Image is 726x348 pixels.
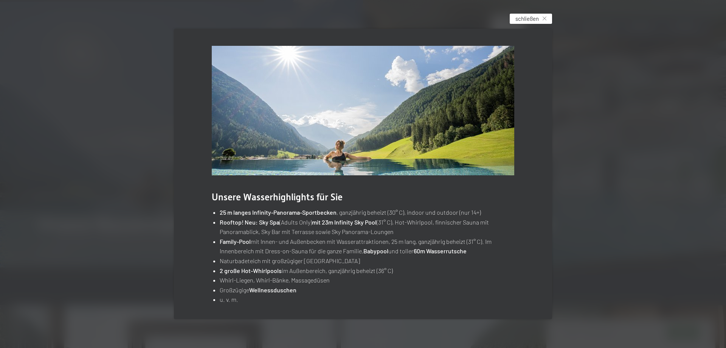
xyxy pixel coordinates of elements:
span: schließen [515,15,539,23]
li: mit Innen- und Außenbecken mit Wasserattraktionen, 25 m lang, ganzjährig beheizt (31° C). Im Inne... [220,237,514,256]
li: Whirl-Liegen, Whirl-Bänke, Massagedüsen [220,275,514,285]
li: (Adults Only) (31° C), Hot-Whirlpool, finnischer Sauna mit Panoramablick, Sky Bar mit Terrasse so... [220,217,514,237]
img: Wasserträume mit Panoramablick auf die Landschaft [212,46,514,175]
strong: Rooftop! Neu: Sky Spa [220,218,279,226]
li: Großzügige [220,285,514,295]
span: Unsere Wasserhighlights für Sie [212,192,343,203]
li: , ganzjährig beheizt (30° C), indoor und outdoor (nur 14+) [220,208,514,217]
strong: Family-Pool [220,238,251,245]
strong: Babypool [363,247,388,254]
strong: 60m Wasserrutsche [414,247,467,254]
strong: mit 23m Infinity Sky Pool [312,218,377,226]
li: im Außenbereich, ganzjährig beheizt (36° C) [220,266,514,276]
strong: 2 große Hot-Whirlpools [220,267,282,274]
li: Naturbadeteich mit großzügiger [GEOGRAPHIC_DATA] [220,256,514,266]
strong: Wellnessduschen [249,286,296,293]
strong: 25 m langes Infinity-Panorama-Sportbecken [220,209,337,216]
li: u. v. m. [220,295,514,304]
